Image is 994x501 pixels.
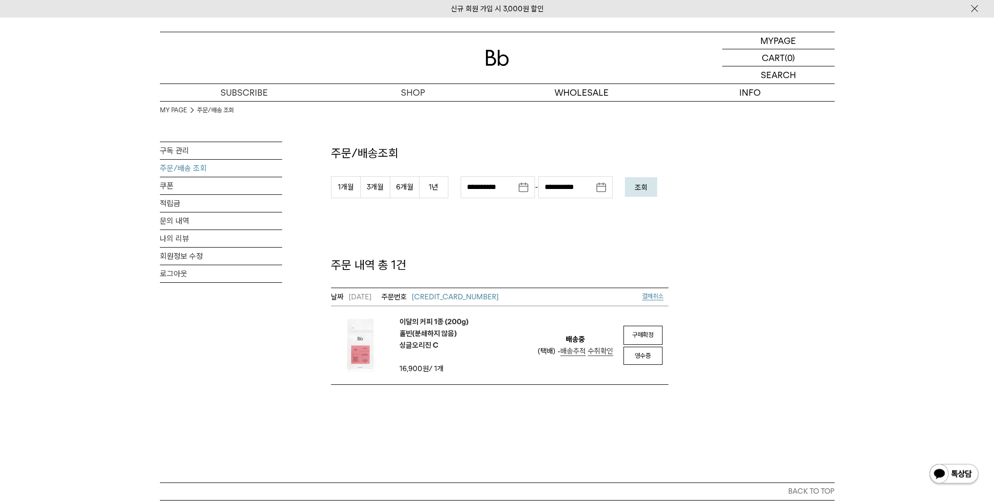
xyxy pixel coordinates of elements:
[381,291,499,303] a: [CREDIT_CARD_NUMBER]
[399,363,483,375] td: / 1개
[625,177,657,197] button: 조회
[635,183,647,192] em: 조회
[399,316,468,351] a: 이달의 커피 1종 (200g)홀빈(분쇄하지 않음)싱글오리진 C
[160,142,282,159] a: 구독 관리
[160,265,282,282] a: 로그아웃
[642,292,663,300] a: 결제취소
[390,176,419,198] button: 6개월
[642,292,663,300] span: 결제취소
[666,84,835,101] p: INFO
[623,347,663,365] a: 영수증
[331,316,390,375] img: 이달의 커피
[331,291,372,303] em: [DATE]
[331,176,360,198] button: 1개월
[419,176,448,198] button: 1년
[623,326,663,345] a: 구매확정
[722,49,835,66] a: CART (0)
[160,230,282,247] a: 나의 리뷰
[331,145,668,162] p: 주문/배송조회
[399,316,468,351] em: 이달의 커피 1종 (200g) 홀빈(분쇄하지 않음) 싱글오리진 C
[566,334,585,345] em: 배송중
[760,32,796,49] p: MYPAGE
[160,212,282,230] a: 문의 내역
[762,49,785,66] p: CART
[538,345,613,357] div: (택배) -
[160,160,282,177] a: 주문/배송 조회
[632,331,654,338] span: 구매확정
[635,352,651,359] span: 영수증
[412,292,499,301] span: [CREDIT_CARD_NUMBER]
[360,176,390,198] button: 3개월
[588,347,613,356] a: 수취확인
[160,84,329,101] a: SUBSCRIBE
[329,84,497,101] a: SHOP
[451,4,544,13] a: 신규 회원 가입 시 3,000원 할인
[160,177,282,194] a: 쿠폰
[785,49,795,66] p: (0)
[761,66,796,83] p: SEARCH
[399,364,429,373] strong: 16,900원
[331,257,668,273] p: 주문 내역 총 1건
[160,482,835,500] button: BACK TO TOP
[722,32,835,49] a: MYPAGE
[160,195,282,212] a: 적립금
[461,176,613,198] div: -
[160,105,187,115] a: MY PAGE
[197,105,234,115] a: 주문/배송 조회
[497,84,666,101] p: WHOLESALE
[160,248,282,265] a: 회원정보 수정
[560,347,586,356] a: 배송추적
[928,463,979,486] img: 카카오톡 채널 1:1 채팅 버튼
[486,50,509,66] img: 로고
